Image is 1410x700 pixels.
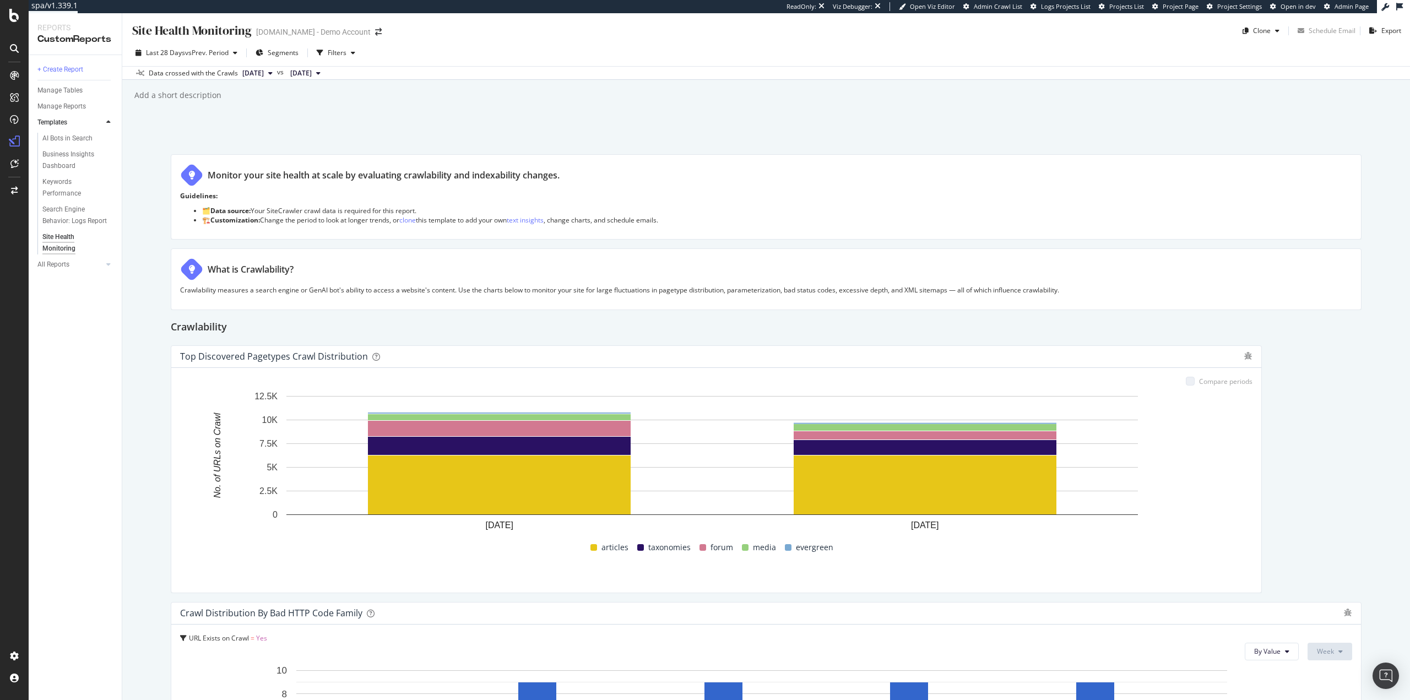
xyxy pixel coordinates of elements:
div: Export [1381,26,1401,35]
div: Manage Reports [37,101,86,112]
span: evergreen [796,541,833,554]
span: Segments [268,48,299,57]
a: Admin Page [1324,2,1369,11]
div: Site Health Monitoring [131,22,252,39]
span: = [251,633,254,643]
a: Search Engine Behavior: Logs Report [42,204,114,227]
strong: Data source: [210,206,251,215]
button: Filters [312,44,360,62]
text: 10 [276,665,287,676]
span: Logs Projects List [1041,2,1091,10]
li: 🏗️ Change the period to look at longer trends, or this template to add your own , change charts, ... [202,215,1352,225]
span: vs Prev. Period [185,48,229,57]
span: 2025 Oct. 6th [242,68,264,78]
text: 10K [262,415,278,425]
a: AI Bots in Search [42,133,114,144]
span: By Value [1254,647,1281,656]
div: + Create Report [37,64,83,75]
a: Keywords Performance [42,176,114,199]
text: [DATE] [486,520,513,529]
strong: Guidelines: [180,191,218,200]
text: 8 [282,688,287,699]
button: Clone [1238,22,1284,40]
div: [DOMAIN_NAME] - Demo Account [256,26,371,37]
div: Top Discovered Pagetypes Crawl Distribution [180,351,368,362]
span: vs [277,67,286,77]
button: Export [1365,22,1401,40]
button: Schedule Email [1293,22,1355,40]
a: Manage Tables [37,85,114,96]
span: 2025 Sep. 8th [290,68,312,78]
a: Business Insights Dashboard [42,149,114,172]
div: Schedule Email [1309,26,1355,35]
div: Compare periods [1199,377,1252,386]
div: bug [1343,609,1352,616]
a: Projects List [1099,2,1144,11]
span: Project Page [1163,2,1198,10]
div: Business Insights Dashboard [42,149,106,172]
span: Week [1317,647,1334,656]
div: Clone [1253,26,1271,35]
text: No. of URLs on Crawl [213,413,222,498]
span: Admin Page [1335,2,1369,10]
a: Logs Projects List [1031,2,1091,11]
div: What is Crawlability?Crawlability measures a search engine or GenAI bot's ability to access a web... [171,248,1362,310]
a: Project Page [1152,2,1198,11]
a: Site Health Monitoring [42,231,114,254]
span: Open in dev [1281,2,1316,10]
div: Reports [37,22,113,33]
div: Keywords Performance [42,176,104,199]
text: 0 [273,510,278,519]
span: media [753,541,776,554]
div: ReadOnly: [787,2,816,11]
div: Site Health Monitoring [42,231,104,254]
text: 12.5K [254,392,278,401]
span: taxonomies [648,541,691,554]
div: arrow-right-arrow-left [375,28,382,36]
div: Viz Debugger: [833,2,872,11]
a: Templates [37,117,103,128]
button: By Value [1245,643,1299,660]
div: bug [1244,352,1252,360]
div: Monitor your site health at scale by evaluating crawlability and indexability changes.Guidelines:... [171,154,1362,240]
button: [DATE] [286,67,325,80]
button: Week [1308,643,1352,660]
button: [DATE] [238,67,277,80]
li: 🗂️ Your SiteCrawler crawl data is required for this report. [202,206,1352,215]
span: URL Exists on Crawl [189,633,249,643]
div: Add a short description [133,90,221,101]
p: Crawlability measures a search engine or GenAI bot's ability to access a website's content. Use t... [180,285,1352,295]
a: Manage Reports [37,101,114,112]
div: Monitor your site health at scale by evaluating crawlability and indexability changes. [208,169,560,182]
text: 5K [267,463,278,472]
div: Manage Tables [37,85,83,96]
button: Last 28 DaysvsPrev. Period [131,44,242,62]
div: Search Engine Behavior: Logs Report [42,204,107,227]
a: Open in dev [1270,2,1316,11]
div: A chart. [180,390,1245,539]
button: Segments [251,44,303,62]
a: Project Settings [1207,2,1262,11]
span: Project Settings [1217,2,1262,10]
div: Open Intercom Messenger [1373,663,1399,689]
text: 2.5K [259,486,278,496]
div: Crawlability [171,319,1362,337]
div: Top Discovered Pagetypes Crawl DistributionCompare periodsA chart.articlestaxonomiesforummediaeve... [171,345,1262,593]
a: Admin Crawl List [963,2,1022,11]
div: CustomReports [37,33,113,46]
a: + Create Report [37,64,114,75]
div: All Reports [37,259,69,270]
span: articles [601,541,628,554]
div: Templates [37,117,67,128]
a: All Reports [37,259,103,270]
text: [DATE] [911,520,939,529]
div: What is Crawlability? [208,263,294,276]
text: 7.5K [259,439,278,448]
span: Open Viz Editor [910,2,955,10]
span: Yes [256,633,267,643]
h2: Crawlability [171,319,227,337]
a: clone [399,215,416,225]
div: AI Bots in Search [42,133,93,144]
a: Open Viz Editor [899,2,955,11]
span: Projects List [1109,2,1144,10]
